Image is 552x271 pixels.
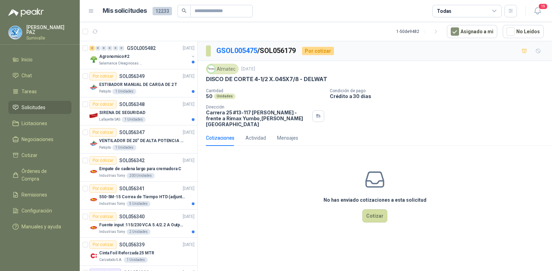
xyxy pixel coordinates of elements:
[206,88,324,93] p: Cantidad
[153,7,172,15] span: 12233
[21,151,37,159] span: Cotizar
[80,69,197,97] a: Por cotizarSOL056349[DATE] Company LogoESTIBADOR MANUAL DE CARGA DE 2 TPatojito1 Unidades
[89,252,98,260] img: Company Logo
[183,129,195,136] p: [DATE]
[112,145,136,150] div: 1 Unidades
[26,36,71,40] p: Sumivalle
[89,72,117,80] div: Por cotizar
[8,53,71,66] a: Inicio
[183,242,195,248] p: [DATE]
[89,241,117,249] div: Por cotizar
[99,53,129,60] p: Agronomico#2
[89,224,98,232] img: Company Logo
[80,238,197,266] a: Por cotizarSOL056339[DATE] Company LogoCinta Foil Reforzada 25 MTRCalzatodo S.A.1 Unidades
[324,196,426,204] h3: No has enviado cotizaciones a esta solicitud
[99,201,125,207] p: Industrias Tomy
[89,83,98,91] img: Company Logo
[89,46,95,51] div: 2
[21,167,65,183] span: Órdenes de Compra
[124,257,148,263] div: 1 Unidades
[8,117,71,130] a: Licitaciones
[8,8,44,17] img: Logo peakr
[21,223,61,230] span: Manuales y ayuda
[503,25,544,38] button: No Leídos
[80,125,197,154] a: Por cotizarSOL056347[DATE] Company LogoVENTILADOR DE 20" DE ALTA POTENCIA PARA ANCLAR A LA PAREDP...
[9,26,22,39] img: Company Logo
[127,201,150,207] div: 5 Unidades
[99,110,145,116] p: SIRENA DE SEGURIDAD
[183,157,195,164] p: [DATE]
[8,220,71,233] a: Manuales y ayuda
[119,130,145,135] p: SOL056347
[99,61,143,66] p: Salamanca Oleaginosas SAS
[21,191,47,199] span: Remisiones
[207,65,215,73] img: Company Logo
[216,46,257,55] a: GSOL005475
[80,154,197,182] a: Por cotizarSOL056342[DATE] Company LogoEmpate de cadena largo para cremadora CIndustrias Tomy200 ...
[8,69,71,82] a: Chat
[206,93,213,99] p: 50
[21,207,52,215] span: Configuración
[183,101,195,108] p: [DATE]
[99,89,111,94] p: Patojito
[21,135,53,143] span: Negociaciones
[119,102,145,107] p: SOL056348
[8,204,71,217] a: Configuración
[437,7,451,15] div: Todas
[80,210,197,238] a: Por cotizarSOL056340[DATE] Company LogoFuente input :115/230 VCA 5.4/2.2 A Output: 24 VDC 10 A 47...
[183,73,195,80] p: [DATE]
[89,100,117,108] div: Por cotizar
[89,139,98,148] img: Company Logo
[89,195,98,204] img: Company Logo
[538,3,548,10] span: 19
[21,88,37,95] span: Tareas
[99,117,120,122] p: Lafayette SAS
[89,156,117,165] div: Por cotizar
[89,111,98,120] img: Company Logo
[119,74,145,79] p: SOL056349
[119,214,145,219] p: SOL056340
[95,46,101,51] div: 0
[99,138,186,144] p: VENTILADOR DE 20" DE ALTA POTENCIA PARA ANCLAR A LA PARED
[21,104,45,111] span: Solicitudes
[101,46,106,51] div: 0
[8,149,71,162] a: Cotizar
[127,46,156,51] p: GSOL005482
[99,229,125,235] p: Industrias Tomy
[8,85,71,98] a: Tareas
[99,222,186,228] p: Fuente input :115/230 VCA 5.4/2.2 A Output: 24 VDC 10 A 47-63 Hz
[127,173,155,178] div: 200 Unidades
[182,8,187,13] span: search
[107,46,112,51] div: 0
[8,101,71,114] a: Solicitudes
[396,26,441,37] div: 1 - 50 de 9482
[119,158,145,163] p: SOL056342
[99,81,177,88] p: ESTIBADOR MANUAL DE CARGA DE 2 T
[119,242,145,247] p: SOL056339
[8,188,71,201] a: Remisiones
[89,128,117,137] div: Por cotizar
[89,55,98,63] img: Company Logo
[21,120,47,127] span: Licitaciones
[206,64,239,74] div: Almatec
[119,186,145,191] p: SOL056341
[362,209,387,222] button: Cotizar
[112,89,136,94] div: 1 Unidades
[26,25,71,35] p: [PERSON_NAME] PAZ
[531,5,544,17] button: 19
[8,133,71,146] a: Negociaciones
[99,250,154,256] p: Cinta Foil Reforzada 25 MTR
[206,76,327,83] p: DISCO DE CORTE 4-1/2 X.045X7/8 - DELWAT
[277,134,298,142] div: Mensajes
[330,88,549,93] p: Condición de pago
[89,44,196,66] a: 2 0 0 0 0 0 GSOL005482[DATE] Company LogoAgronomico#2Salamanca Oleaginosas SAS
[127,229,150,235] div: 2 Unidades
[214,94,235,99] div: Unidades
[8,165,71,185] a: Órdenes de Compra
[113,46,118,51] div: 0
[99,145,111,150] p: Patojito
[99,166,181,172] p: Empate de cadena largo para cremadora C
[89,212,117,221] div: Por cotizar
[183,185,195,192] p: [DATE]
[183,213,195,220] p: [DATE]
